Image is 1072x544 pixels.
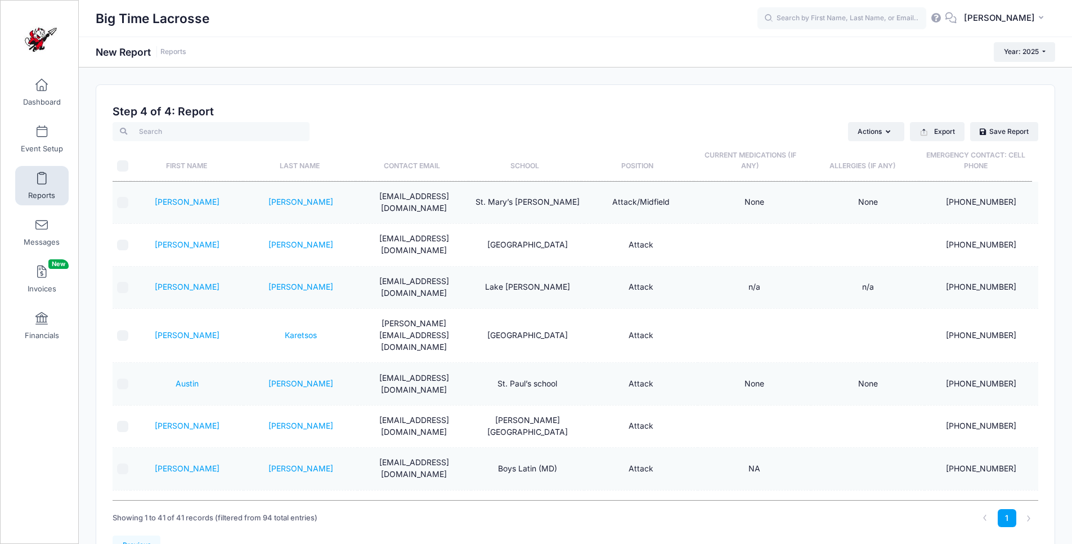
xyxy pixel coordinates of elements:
[471,267,585,309] td: Lake [PERSON_NAME]
[268,464,333,473] a: [PERSON_NAME]
[131,141,243,181] th: First Name: activate to sort column ascending
[811,267,925,309] td: n/a
[19,17,61,60] img: Big Time Lacrosse
[113,105,1038,118] h2: Step 4 of 4: Report
[698,363,811,405] td: None
[581,141,694,181] th: Position: activate to sort column ascending
[113,505,317,531] div: Showing 1 to 41 of 41 records (filtered from 94 total entries)
[584,182,698,224] td: Attack/Midfield
[96,46,186,58] h1: New Report
[155,330,219,340] a: [PERSON_NAME]
[268,197,333,206] a: [PERSON_NAME]
[471,182,585,224] td: St. Mary’s [PERSON_NAME]
[471,448,585,490] td: Boys Latin (MD)
[919,141,1031,181] th: Emergency Contact: Cell Phone: activate to sort column ascending
[471,224,585,266] td: [GEOGRAPHIC_DATA]
[96,6,209,32] h1: Big Time Lacrosse
[925,267,1038,309] td: [PHONE_NUMBER]
[357,406,471,448] td: [EMAIL_ADDRESS][DOMAIN_NAME]
[957,6,1055,32] button: [PERSON_NAME]
[998,509,1016,528] a: 1
[925,309,1038,363] td: [PHONE_NUMBER]
[584,267,698,309] td: Attack
[471,406,585,448] td: [PERSON_NAME][GEOGRAPHIC_DATA]
[15,166,69,205] a: Reports
[24,237,60,247] span: Messages
[925,448,1038,490] td: [PHONE_NUMBER]
[285,330,317,340] a: Karetsos
[698,448,811,490] td: NA
[584,309,698,363] td: Attack
[848,122,904,141] button: Actions
[757,7,926,30] input: Search by First Name, Last Name, or Email...
[155,464,219,473] a: [PERSON_NAME]
[28,284,56,294] span: Invoices
[471,491,585,533] td: [GEOGRAPHIC_DATA]
[1004,47,1039,56] span: Year: 2025
[471,363,585,405] td: St. Paul’s school
[910,122,965,141] button: Export
[1,12,79,65] a: Big Time Lacrosse
[28,191,55,200] span: Reports
[994,42,1055,61] button: Year: 2025
[160,48,186,56] a: Reports
[925,182,1038,224] td: [PHONE_NUMBER]
[48,259,69,269] span: New
[155,282,219,291] a: [PERSON_NAME]
[357,267,471,309] td: [EMAIL_ADDRESS][DOMAIN_NAME]
[584,406,698,448] td: Attack
[584,224,698,266] td: Attack
[925,224,1038,266] td: [PHONE_NUMBER]
[268,282,333,291] a: [PERSON_NAME]
[584,448,698,490] td: Attack
[243,141,356,181] th: Last Name: activate to sort column ascending
[155,421,219,430] a: [PERSON_NAME]
[925,406,1038,448] td: [PHONE_NUMBER]
[15,119,69,159] a: Event Setup
[584,363,698,405] td: Attack
[155,197,219,206] a: [PERSON_NAME]
[925,491,1038,533] td: [PHONE_NUMBER]
[584,491,698,533] td: Attack/o midi
[964,12,1035,24] span: [PERSON_NAME]
[970,122,1038,141] a: Save Report
[268,240,333,249] a: [PERSON_NAME]
[925,363,1038,405] td: [PHONE_NUMBER]
[15,73,69,112] a: Dashboard
[357,491,471,533] td: [EMAIL_ADDRESS][DOMAIN_NAME]
[698,182,811,224] td: None
[471,309,585,363] td: [GEOGRAPHIC_DATA]
[113,122,310,141] input: Search
[357,182,471,224] td: [EMAIL_ADDRESS][DOMAIN_NAME]
[694,141,806,181] th: Current Medications (if any): activate to sort column ascending
[811,182,925,224] td: None
[23,97,61,107] span: Dashboard
[15,259,69,299] a: InvoicesNew
[25,331,59,340] span: Financials
[357,363,471,405] td: [EMAIL_ADDRESS][DOMAIN_NAME]
[698,267,811,309] td: n/a
[357,224,471,266] td: [EMAIL_ADDRESS][DOMAIN_NAME]
[468,141,581,181] th: School: activate to sort column ascending
[155,240,219,249] a: [PERSON_NAME]
[15,306,69,345] a: Financials
[176,379,199,388] a: Austin
[356,141,468,181] th: Contact Email: activate to sort column ascending
[357,448,471,490] td: [EMAIL_ADDRESS][DOMAIN_NAME]
[15,213,69,252] a: Messages
[268,421,333,430] a: [PERSON_NAME]
[357,309,471,363] td: [PERSON_NAME][EMAIL_ADDRESS][DOMAIN_NAME]
[806,141,919,181] th: Allergies (if any): activate to sort column ascending
[811,363,925,405] td: None
[21,144,63,154] span: Event Setup
[268,379,333,388] a: [PERSON_NAME]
